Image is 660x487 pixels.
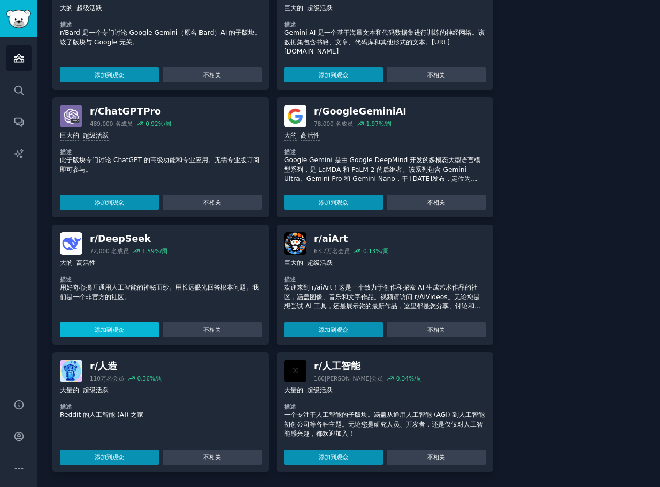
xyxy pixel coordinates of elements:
font: 大的 [60,259,73,267]
font: 成员 [341,120,353,127]
font: 63.7万名 [314,248,338,254]
font: 高活性 [301,132,320,139]
font: %/周 [379,120,392,127]
font: 大量的 [284,386,303,394]
img: ChatGPTPro [60,105,82,127]
img: DeepSeek [60,232,82,255]
font: 不相关 [427,199,445,206]
font: 超级活跃 [76,4,102,12]
font: 超级活跃 [83,386,109,394]
font: 会员 [338,248,350,254]
font: %/周 [155,248,168,254]
font: 会员 [112,375,124,382]
font: 人造 [98,361,117,371]
font: r/ [314,106,322,117]
font: 描述 [284,276,296,283]
font: 不相关 [427,454,445,460]
button: 不相关 [163,67,262,82]
font: 72,000 名 [90,248,117,254]
button: 不相关 [387,450,486,465]
button: 添加到观众 [60,450,159,465]
font: 不相关 [203,199,221,206]
font: %/周 [158,120,172,127]
font: 会员 [371,375,383,382]
font: 大的 [60,4,73,12]
font: 超级活跃 [307,386,333,394]
font: 0.34 [396,375,409,382]
font: 用好奇心揭开通用人工智能的神秘面纱。用长远眼光回答根本问题。我们是一个非官方的社区。 [60,284,259,301]
font: 添加到观众 [319,72,348,78]
font: 不相关 [427,326,445,333]
font: 78,000 名 [314,120,341,127]
font: 不相关 [203,72,221,78]
font: 描述 [60,276,72,283]
font: 成员 [117,248,129,254]
font: 添加到观众 [95,454,124,460]
font: 巨大的 [284,259,303,267]
font: GoogleGeminiAI [322,106,406,117]
font: 1.97 [366,120,379,127]
button: 添加到观众 [60,67,159,82]
button: 不相关 [163,195,262,210]
button: 添加到观众 [284,450,383,465]
font: DeepSeek [98,233,151,244]
img: GummySearch 徽标 [6,10,31,28]
font: 0.92 [145,120,158,127]
font: 添加到观众 [95,326,124,333]
font: 不相关 [203,326,221,333]
font: 不相关 [203,454,221,460]
font: 超级活跃 [307,4,333,12]
button: 添加到观众 [60,322,159,337]
font: 添加到观众 [319,326,348,333]
font: 大的 [284,132,297,139]
font: 此子版块专门讨论 ChatGPT 的高级功能和专业应用。无需专业版订阅即可参与。 [60,156,259,173]
button: 不相关 [387,322,486,337]
font: 添加到观众 [95,72,124,78]
font: 描述 [60,149,72,155]
font: 添加到观众 [319,454,348,460]
font: r/Bard 是一个专门讨论 Google Gemini（原名 Bard）AI 的子版块。该子版块与 Google 无关。 [60,29,261,46]
img: 人工智能 [284,360,306,382]
button: 添加到观众 [60,195,159,210]
font: r/ [90,233,98,244]
font: 人工智能 [322,361,360,371]
font: aiArt [322,233,348,244]
font: 0.13 [363,248,375,254]
font: 489,000 名 [90,120,121,127]
font: r/ [90,361,98,371]
font: 描述 [284,149,296,155]
font: r/ [90,106,98,117]
font: %/周 [375,248,389,254]
button: 添加到观众 [284,195,383,210]
font: ChatGPTPro [98,106,161,117]
button: 添加到观众 [284,67,383,82]
img: GoogleGeminiAI [284,105,306,127]
img: 人造的 [60,360,82,382]
font: 超级活跃 [83,132,109,139]
font: 添加到观众 [319,199,348,206]
font: 成员 [121,120,133,127]
font: 巨大的 [284,4,303,12]
font: 巨大的 [60,132,79,139]
font: 不相关 [427,72,445,78]
font: 1.59 [142,248,155,254]
font: 超级活跃 [307,259,333,267]
font: 描述 [60,21,72,28]
font: %/周 [409,375,422,382]
font: 添加到观众 [95,199,124,206]
font: 描述 [284,21,296,28]
font: Gemini AI 是一个基于海量文本和代码数据集进行训练的神经网络。该数据集包含书籍、文章、代码库和其他形式的文本。[URL][DOMAIN_NAME] [284,29,485,55]
font: 描述 [60,404,72,410]
button: 不相关 [387,195,486,210]
button: 不相关 [163,450,262,465]
button: 添加到观众 [284,322,383,337]
font: 一个专注于人工智能的子版块。涵盖从通用人工智能 (AGI) 到人工智能初创公司等各种主题。无论您是研究人员、开发者，还是仅仅对人工智能感兴趣，都欢迎加入！ [284,411,485,437]
font: Reddit 的人工智能 (AI) 之家 [60,411,144,418]
button: 不相关 [387,67,486,82]
font: 110万名 [90,375,112,382]
font: 高活性 [76,259,96,267]
font: r/ [314,233,322,244]
img: 艾艺术 [284,232,306,255]
button: 不相关 [163,322,262,337]
font: r/ [314,361,322,371]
